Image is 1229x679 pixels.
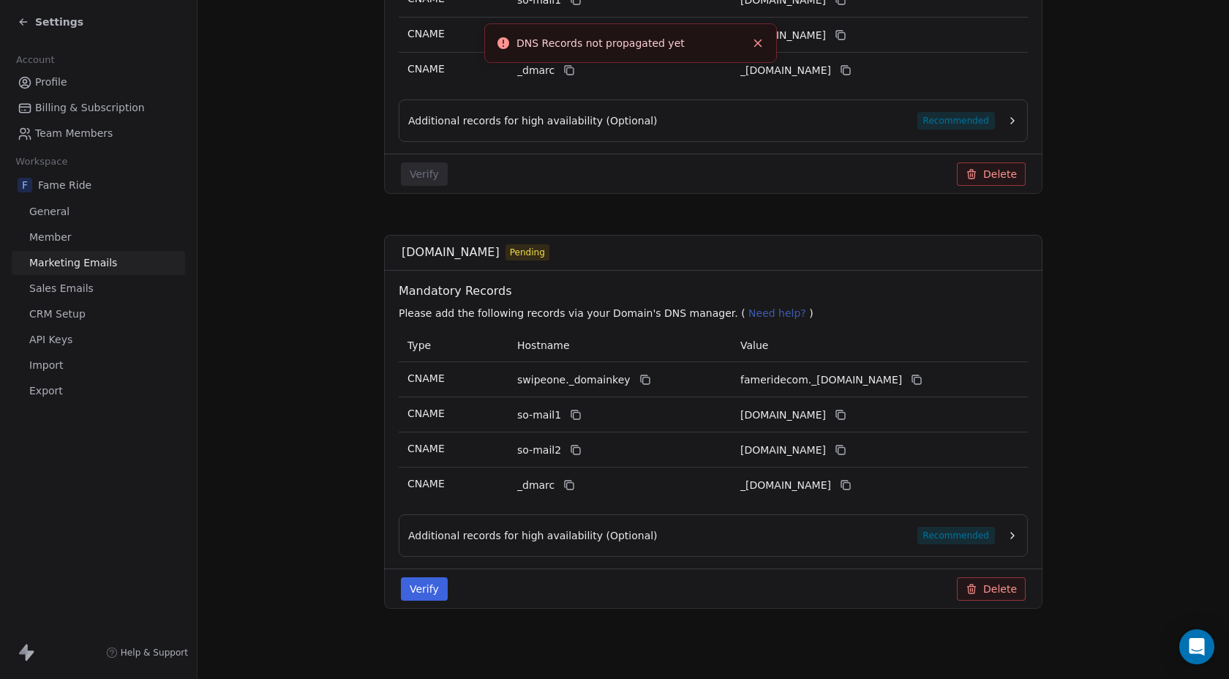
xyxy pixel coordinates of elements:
span: Export [29,383,63,399]
span: _dmarc [517,63,555,78]
span: Team Members [35,126,113,141]
span: Help & Support [121,647,188,659]
span: famerideecom2.swipeone.email [740,28,826,43]
a: Member [12,225,185,250]
span: Need help? [748,307,806,319]
a: General [12,200,185,224]
span: CNAME [407,443,445,454]
button: Verify [401,577,448,601]
span: Account [10,49,61,71]
span: _dmarc.swipeone.email [740,63,831,78]
span: fameridecom2.swipeone.email [740,443,826,458]
span: fameridecom1.swipeone.email [740,408,826,423]
a: Billing & Subscription [12,96,185,120]
span: Additional records for high availability (Optional) [408,113,658,128]
span: Pending [510,246,545,259]
p: Please add the following records via your Domain's DNS manager. ( ) [399,306,1034,320]
span: API Keys [29,332,72,348]
span: CNAME [407,28,445,40]
button: Verify [401,162,448,186]
a: Settings [18,15,83,29]
a: Export [12,379,185,403]
span: Fame Ride [38,178,91,192]
span: Mandatory Records [399,282,1034,300]
span: _dmarc [517,478,555,493]
a: Marketing Emails [12,251,185,275]
span: CNAME [407,478,445,489]
span: F [18,178,32,192]
span: Additional records for high availability (Optional) [408,528,658,543]
span: Workspace [10,151,74,173]
button: Close toast [748,34,767,53]
span: Settings [35,15,83,29]
span: _dmarc.swipeone.email [740,478,831,493]
a: CRM Setup [12,302,185,326]
a: Sales Emails [12,277,185,301]
span: Hostname [517,339,570,351]
span: Member [29,230,72,245]
p: Type [407,338,500,353]
span: so-mail1 [517,408,561,423]
span: Import [29,358,63,373]
a: Team Members [12,121,185,146]
span: CNAME [407,63,445,75]
span: CRM Setup [29,307,86,322]
button: Additional records for high availability (Optional)Recommended [408,112,1018,130]
span: Recommended [917,527,995,544]
a: API Keys [12,328,185,352]
span: fameridecom._domainkey.swipeone.email [740,372,902,388]
a: Profile [12,70,185,94]
span: Profile [35,75,67,90]
button: Additional records for high availability (Optional)Recommended [408,527,1018,544]
span: CNAME [407,372,445,384]
a: Import [12,353,185,378]
span: Marketing Emails [29,255,117,271]
button: Delete [957,577,1026,601]
span: Billing & Subscription [35,100,145,116]
span: Recommended [917,112,995,130]
span: swipeone._domainkey [517,372,631,388]
span: Value [740,339,768,351]
div: DNS Records not propagated yet [516,36,745,51]
span: CNAME [407,408,445,419]
span: so-mail2 [517,443,561,458]
span: General [29,204,69,220]
span: [DOMAIN_NAME] [402,244,500,261]
a: Help & Support [106,647,188,659]
button: Delete [957,162,1026,186]
span: Sales Emails [29,281,94,296]
div: Open Intercom Messenger [1179,629,1214,664]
